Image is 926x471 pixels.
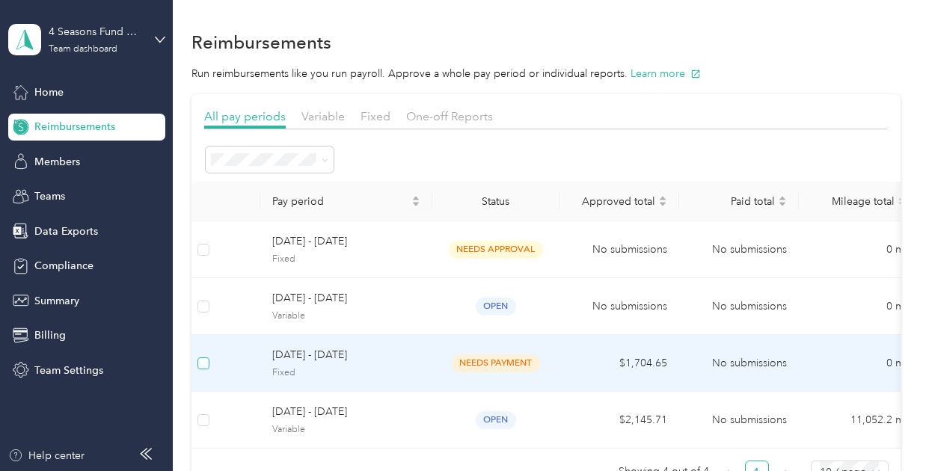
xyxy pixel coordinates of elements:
span: [DATE] - [DATE] [272,404,420,420]
span: One-off Reports [406,109,493,123]
td: $2,145.71 [559,392,679,449]
span: caret-down [898,200,907,209]
span: All pay periods [204,109,286,123]
td: No submissions [559,278,679,335]
td: No submissions [679,221,799,278]
span: Home [34,84,64,100]
td: 0 mi [799,335,919,392]
span: Fixed [272,253,420,266]
td: 11,052.2 mi [799,392,919,449]
th: Mileage total [799,182,919,221]
span: caret-up [411,194,420,203]
span: [DATE] - [DATE] [272,290,420,307]
span: needs payment [452,354,540,372]
td: 0 mi [799,278,919,335]
span: needs approval [449,241,543,258]
span: Billing [34,327,66,343]
span: Pay period [272,195,408,208]
td: $1,704.65 [559,335,679,392]
span: [DATE] - [DATE] [272,233,420,250]
span: Approved total [571,195,655,208]
span: Variable [272,310,420,323]
span: Reimbursements [34,119,115,135]
th: Pay period [260,182,432,221]
span: Variable [301,109,345,123]
p: Run reimbursements like you run payroll. Approve a whole pay period or individual reports. [191,66,901,81]
span: Teams [34,188,65,204]
span: Members [34,154,80,170]
div: 4 Seasons Fund Raising [49,24,142,40]
span: [DATE] - [DATE] [272,347,420,363]
button: Learn more [631,66,701,81]
span: Data Exports [34,224,98,239]
div: Team dashboard [49,45,117,54]
span: caret-down [658,200,667,209]
span: Paid total [691,195,775,208]
span: Fixed [361,109,390,123]
button: Help center [8,448,85,464]
span: Team Settings [34,363,103,378]
span: caret-up [658,194,667,203]
th: Approved total [559,182,679,221]
span: caret-down [778,200,787,209]
iframe: Everlance-gr Chat Button Frame [842,387,926,471]
td: No submissions [559,221,679,278]
td: No submissions [679,392,799,449]
span: Summary [34,293,79,309]
h1: Reimbursements [191,34,331,50]
span: Fixed [272,366,420,380]
td: No submissions [679,335,799,392]
span: open [476,298,516,315]
span: caret-down [411,200,420,209]
span: Compliance [34,258,93,274]
td: 0 mi [799,221,919,278]
span: Variable [272,423,420,437]
span: caret-up [898,194,907,203]
span: open [476,411,516,428]
span: caret-up [778,194,787,203]
div: Status [444,195,548,208]
td: No submissions [679,278,799,335]
span: Mileage total [811,195,895,208]
th: Paid total [679,182,799,221]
